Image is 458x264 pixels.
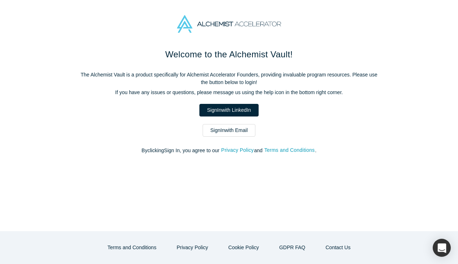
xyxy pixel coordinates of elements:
[199,104,258,116] a: SignInwith LinkedIn
[318,241,358,254] button: Contact Us
[221,146,254,154] button: Privacy Policy
[272,241,313,254] a: GDPR FAQ
[77,89,381,96] p: If you have any issues or questions, please message us using the help icon in the bottom right co...
[169,241,216,254] button: Privacy Policy
[221,241,267,254] button: Cookie Policy
[77,48,381,61] h1: Welcome to the Alchemist Vault!
[177,15,281,33] img: Alchemist Accelerator Logo
[77,71,381,86] p: The Alchemist Vault is a product specifically for Alchemist Accelerator Founders, providing inval...
[203,124,255,137] a: SignInwith Email
[77,147,381,154] p: By clicking Sign In , you agree to our and .
[100,241,164,254] button: Terms and Conditions
[264,146,315,154] button: Terms and Conditions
